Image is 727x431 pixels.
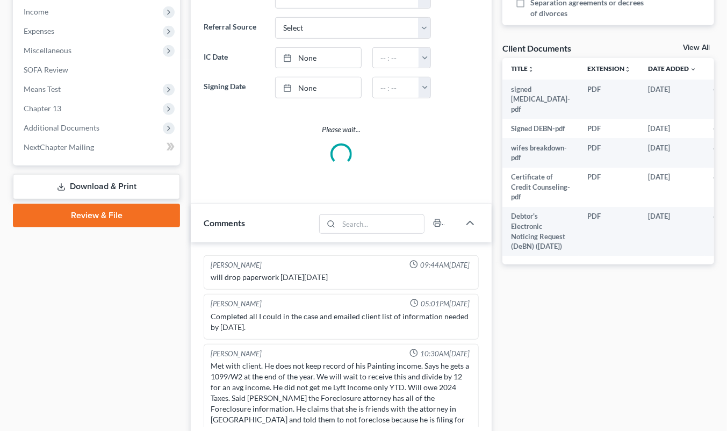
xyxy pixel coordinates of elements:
[502,168,579,207] td: Certificate of Credit Counseling-pdf
[587,64,631,73] a: Extensionunfold_more
[690,66,696,73] i: expand_more
[579,119,639,138] td: PDF
[373,48,419,68] input: -- : --
[24,104,61,113] span: Chapter 13
[420,260,470,270] span: 09:44AM[DATE]
[24,123,99,132] span: Additional Documents
[211,311,472,333] div: Completed all I could in the case and emailed client list of information needed by [DATE].
[579,168,639,207] td: PDF
[511,64,534,73] a: Titleunfold_more
[502,42,571,54] div: Client Documents
[579,80,639,119] td: PDF
[502,138,579,168] td: wifes breakdown-pdf
[648,64,696,73] a: Date Added expand_more
[198,17,270,39] label: Referral Source
[639,119,705,138] td: [DATE]
[639,168,705,207] td: [DATE]
[15,60,180,80] a: SOFA Review
[420,349,470,359] span: 10:30AM[DATE]
[502,80,579,119] td: signed [MEDICAL_DATA]-pdf
[204,124,479,135] p: Please wait...
[639,207,705,256] td: [DATE]
[211,260,262,270] div: [PERSON_NAME]
[211,349,262,359] div: [PERSON_NAME]
[15,138,180,157] a: NextChapter Mailing
[502,119,579,138] td: Signed DEBN-pdf
[24,26,54,35] span: Expenses
[421,299,470,309] span: 05:01PM[DATE]
[24,65,68,74] span: SOFA Review
[276,77,361,98] a: None
[24,142,94,152] span: NextChapter Mailing
[373,77,419,98] input: -- : --
[339,215,424,233] input: Search...
[204,218,245,228] span: Comments
[502,207,579,256] td: Debtor's Electronic Noticing Request (DeBN) ([DATE])
[198,77,270,98] label: Signing Date
[579,138,639,168] td: PDF
[211,299,262,309] div: [PERSON_NAME]
[528,66,534,73] i: unfold_more
[13,174,180,199] a: Download & Print
[13,204,180,227] a: Review & File
[579,207,639,256] td: PDF
[683,44,710,52] a: View All
[198,47,270,69] label: IC Date
[211,272,472,283] div: will drop paperwork [DATE][DATE]
[639,80,705,119] td: [DATE]
[24,7,48,16] span: Income
[276,48,361,68] a: None
[639,138,705,168] td: [DATE]
[624,66,631,73] i: unfold_more
[24,46,71,55] span: Miscellaneous
[24,84,61,94] span: Means Test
